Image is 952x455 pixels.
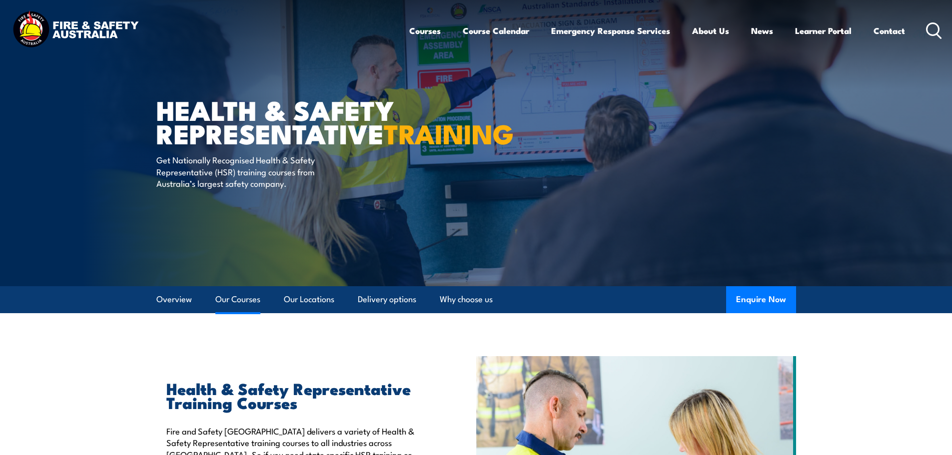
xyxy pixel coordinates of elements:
a: News [751,17,773,44]
h2: Health & Safety Representative Training Courses [166,381,430,409]
a: Course Calendar [463,17,529,44]
a: About Us [692,17,729,44]
p: Get Nationally Recognised Health & Safety Representative (HSR) training courses from Australia’s ... [156,154,339,189]
a: Courses [409,17,441,44]
a: Learner Portal [795,17,852,44]
a: Our Locations [284,286,334,313]
h1: Health & Safety Representative [156,98,403,144]
a: Contact [874,17,905,44]
a: Why choose us [440,286,493,313]
a: Emergency Response Services [551,17,670,44]
a: Overview [156,286,192,313]
button: Enquire Now [726,286,796,313]
strong: TRAINING [384,112,514,153]
a: Delivery options [358,286,416,313]
a: Our Courses [215,286,260,313]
